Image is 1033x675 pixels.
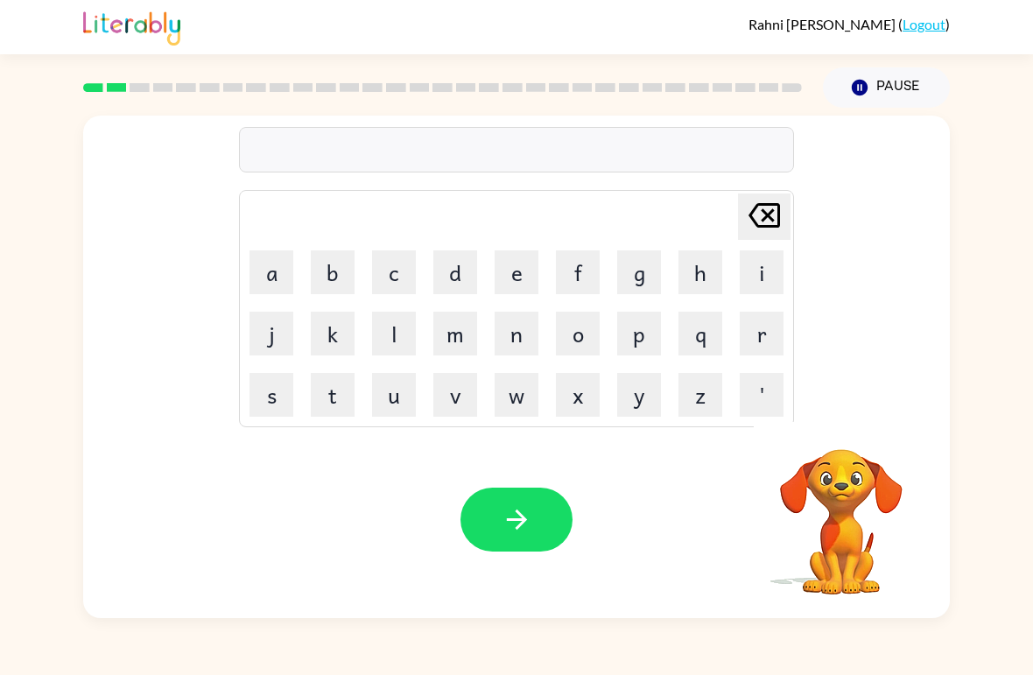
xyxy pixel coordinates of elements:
span: Rahni [PERSON_NAME] [748,16,898,32]
button: b [311,250,355,294]
button: z [678,373,722,417]
button: d [433,250,477,294]
button: f [556,250,600,294]
button: h [678,250,722,294]
button: t [311,373,355,417]
button: a [249,250,293,294]
button: m [433,312,477,355]
button: l [372,312,416,355]
button: c [372,250,416,294]
button: j [249,312,293,355]
button: i [740,250,784,294]
button: ' [740,373,784,417]
button: g [617,250,661,294]
button: n [495,312,538,355]
button: w [495,373,538,417]
a: Logout [903,16,945,32]
button: p [617,312,661,355]
button: u [372,373,416,417]
button: y [617,373,661,417]
button: v [433,373,477,417]
button: o [556,312,600,355]
img: Literably [83,7,180,46]
video: Your browser must support playing .mp4 files to use Literably. Please try using another browser. [754,422,929,597]
div: ( ) [748,16,950,32]
button: Pause [823,67,950,108]
button: q [678,312,722,355]
button: r [740,312,784,355]
button: k [311,312,355,355]
button: e [495,250,538,294]
button: s [249,373,293,417]
button: x [556,373,600,417]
